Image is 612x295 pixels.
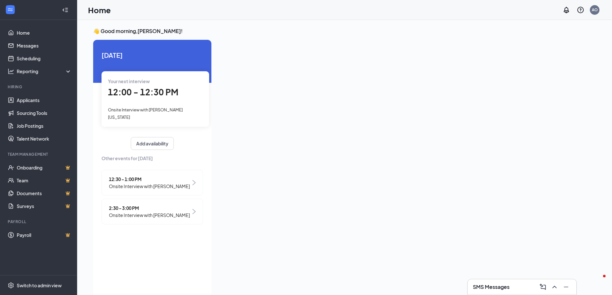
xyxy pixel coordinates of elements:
div: Payroll [8,219,70,224]
a: Job Postings [17,119,72,132]
button: ChevronUp [549,282,560,292]
div: Team Management [8,152,70,157]
a: Scheduling [17,52,72,65]
a: TeamCrown [17,174,72,187]
button: ComposeMessage [538,282,548,292]
span: Onsite Interview with [PERSON_NAME] [109,183,190,190]
a: OnboardingCrown [17,161,72,174]
svg: Settings [8,282,14,289]
div: Switch to admin view [17,282,62,289]
a: DocumentsCrown [17,187,72,200]
a: PayrollCrown [17,229,72,241]
svg: ChevronUp [551,283,558,291]
span: 2:30 - 3:00 PM [109,204,190,212]
div: Hiring [8,84,70,90]
a: Applicants [17,94,72,107]
span: 12:30 - 1:00 PM [109,176,190,183]
iframe: Intercom live chat [590,273,606,289]
h1: Home [88,4,111,15]
span: 12:00 - 12:30 PM [108,87,178,97]
span: Onsite Interview with [PERSON_NAME] [109,212,190,219]
span: Your next interview [108,78,150,84]
svg: WorkstreamLogo [7,6,13,13]
a: Messages [17,39,72,52]
a: Home [17,26,72,39]
h3: 👋 Good morning, [PERSON_NAME] ! [93,28,576,35]
a: Talent Network [17,132,72,145]
span: [DATE] [102,50,203,60]
svg: Notifications [563,6,570,14]
div: Reporting [17,68,72,74]
svg: Minimize [562,283,570,291]
div: AO [592,7,598,13]
button: Minimize [561,282,571,292]
svg: Collapse [62,7,68,13]
a: SurveysCrown [17,200,72,213]
svg: ComposeMessage [539,283,547,291]
svg: QuestionInfo [577,6,584,14]
h3: SMS Messages [473,283,510,291]
span: Other events for [DATE] [102,155,203,162]
svg: Analysis [8,68,14,74]
button: Add availability [131,137,174,150]
a: Sourcing Tools [17,107,72,119]
span: Onsite Interview with [PERSON_NAME][US_STATE] [108,107,183,119]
